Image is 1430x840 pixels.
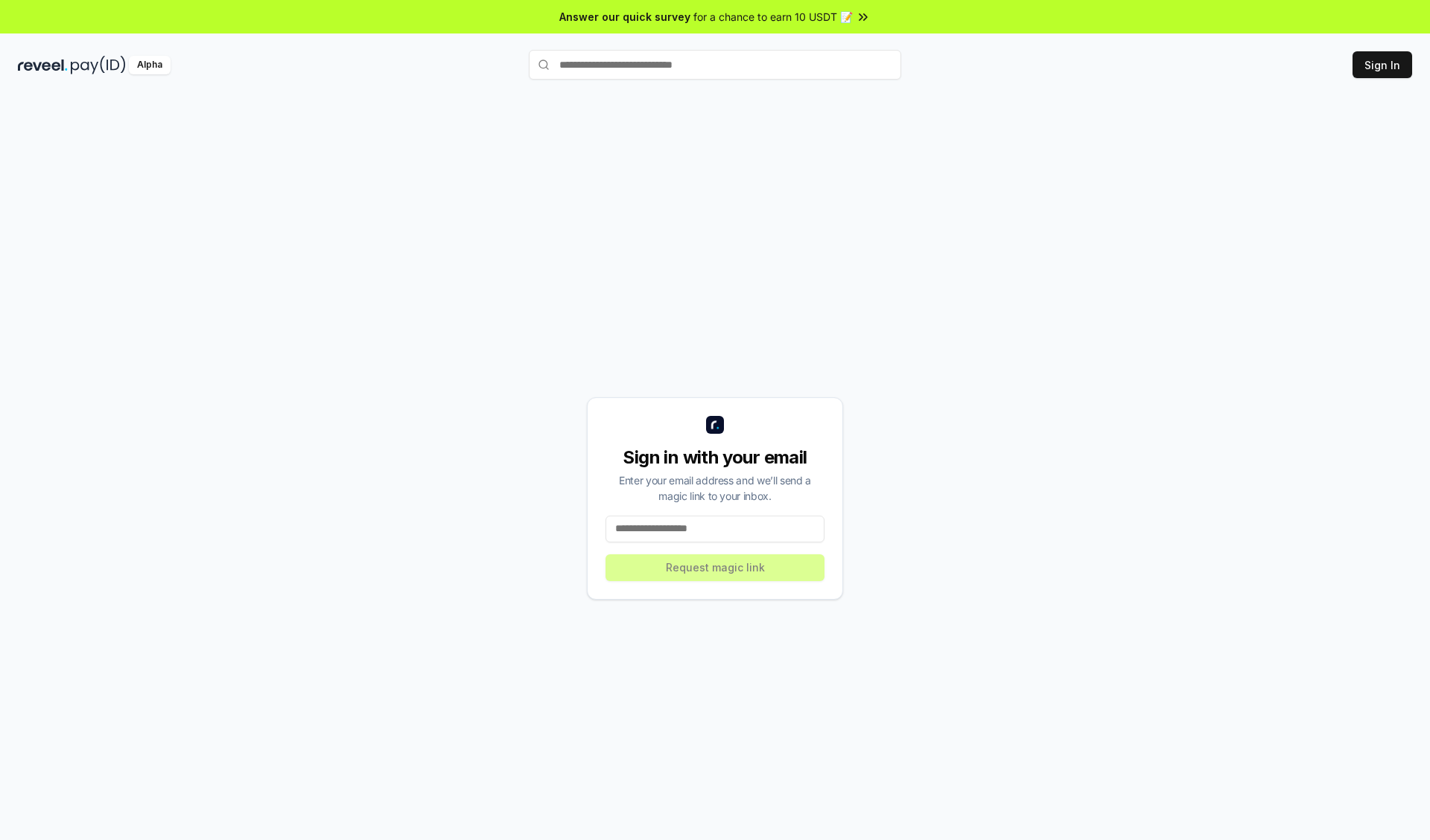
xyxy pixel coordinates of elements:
button: Sign In [1353,51,1412,78]
img: reveel_dark [18,56,68,74]
span: for a chance to earn 10 USDT 📝 [693,9,853,25]
img: logo_small [706,416,724,434]
div: Alpha [129,56,171,74]
div: Enter your email address and we’ll send a magic link to your inbox. [606,472,824,504]
div: Sign in with your email [606,446,824,469]
img: pay_id [71,56,126,74]
span: Answer our quick survey [559,9,690,25]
